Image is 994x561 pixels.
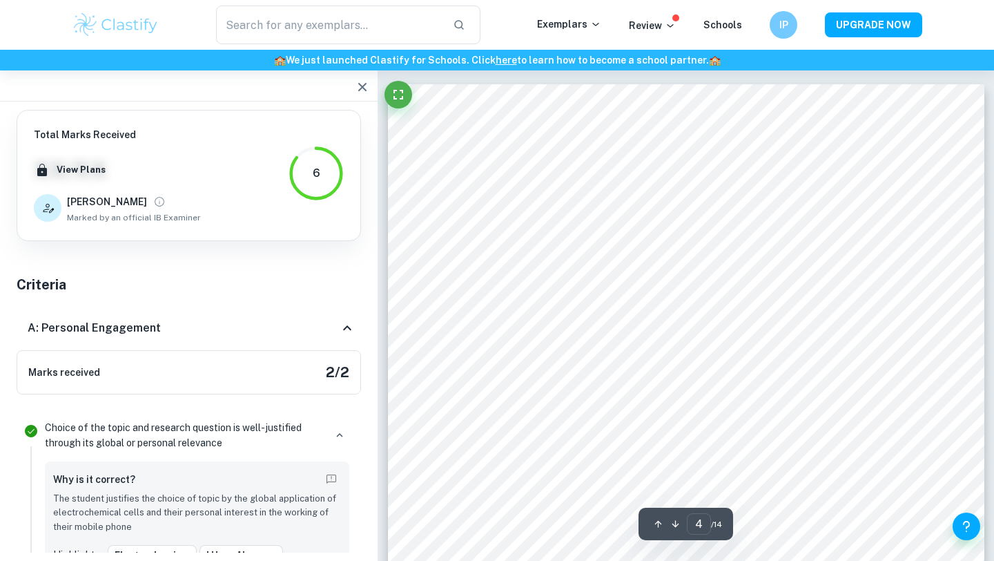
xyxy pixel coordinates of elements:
[67,211,201,224] span: Marked by an official IB Examiner
[34,127,201,142] h6: Total Marks Received
[776,17,792,32] h6: IP
[825,12,922,37] button: UPGRADE NOW
[45,420,324,450] p: Choice of the topic and research question is well-justified through its global or personal relevance
[703,19,742,30] a: Schools
[3,53,991,68] h6: We just launched Clastify for Schools. Click to learn how to become a school partner.
[537,17,601,32] p: Exemplars
[17,274,361,295] h5: Criteria
[322,470,341,489] button: Report mistake/confusion
[216,6,442,44] input: Search for any exemplars...
[953,513,980,540] button: Help and Feedback
[28,365,100,380] h6: Marks received
[274,55,286,66] span: 🏫
[326,362,349,383] h5: 2 / 2
[496,55,517,66] a: here
[150,192,169,211] button: View full profile
[72,11,159,39] img: Clastify logo
[313,165,320,182] div: 6
[629,18,676,33] p: Review
[53,492,341,534] p: The student justifies the choice of topic by the global application of electrochemical cells and ...
[709,55,721,66] span: 🏫
[28,320,161,336] h6: A: Personal Engagement
[17,306,361,350] div: A: Personal Engagement
[53,472,135,487] h6: Why is it correct?
[67,194,147,209] h6: [PERSON_NAME]
[23,423,39,439] svg: Correct
[711,518,722,531] span: / 14
[384,81,412,108] button: Fullscreen
[53,160,109,180] button: View Plans
[770,11,797,39] button: IP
